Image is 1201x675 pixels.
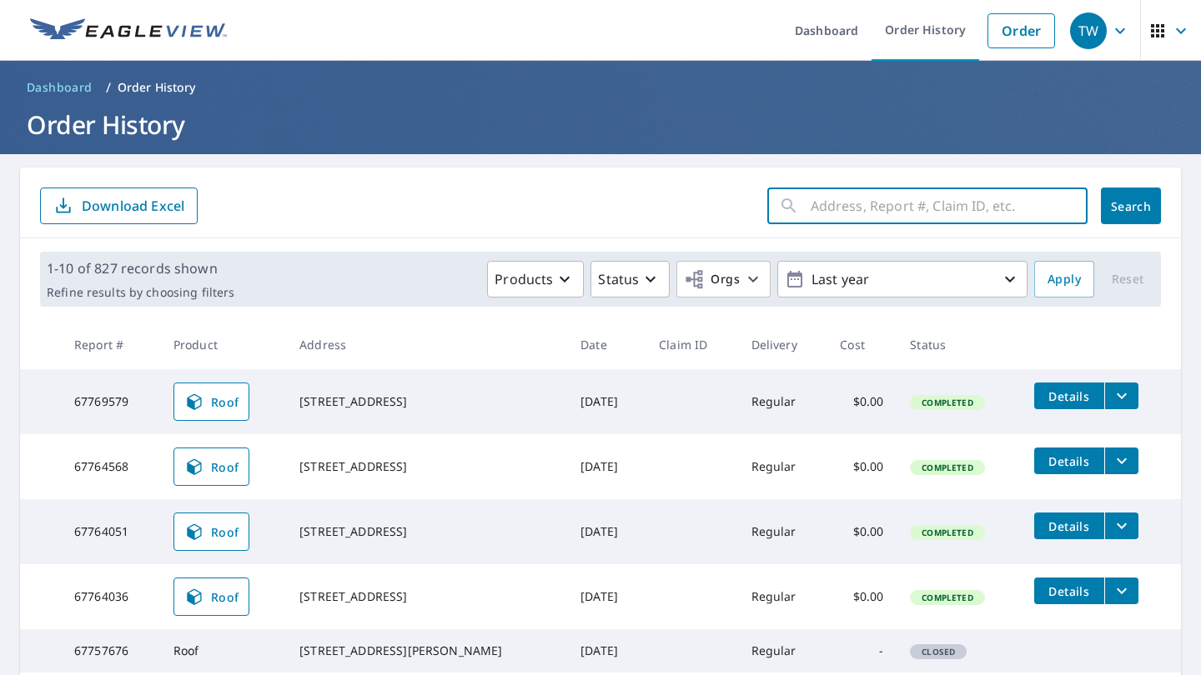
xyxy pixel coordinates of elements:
span: Roof [184,457,239,477]
td: $0.00 [827,369,897,434]
th: Claim ID [646,320,737,369]
button: filesDropdownBtn-67764051 [1104,512,1138,539]
th: Date [567,320,646,369]
td: 67764051 [61,499,160,564]
td: $0.00 [827,564,897,629]
button: Last year [777,261,1028,297]
span: Search [1114,198,1148,214]
td: 67764036 [61,564,160,629]
nav: breadcrumb [20,74,1181,101]
span: Orgs [684,269,740,290]
th: Report # [61,320,160,369]
div: [STREET_ADDRESS][PERSON_NAME] [299,642,554,659]
span: Details [1044,453,1094,469]
td: $0.00 [827,499,897,564]
td: Regular [738,629,827,672]
td: Regular [738,499,827,564]
td: Regular [738,564,827,629]
button: Products [487,261,584,297]
img: EV Logo [30,18,227,43]
input: Address, Report #, Claim ID, etc. [811,182,1088,229]
td: Regular [738,434,827,499]
th: Product [160,320,286,369]
button: Orgs [676,261,771,297]
div: TW [1070,12,1107,49]
span: Completed [912,462,982,473]
th: Cost [827,320,897,369]
td: - [827,629,897,672]
th: Address [286,320,567,369]
td: Regular [738,369,827,434]
a: Roof [173,447,250,486]
a: Dashboard [20,74,99,101]
p: Products [495,269,553,289]
th: Status [897,320,1020,369]
span: Details [1044,388,1094,404]
button: filesDropdownBtn-67769579 [1104,382,1138,409]
li: / [106,77,111,97]
span: Completed [912,397,982,408]
span: Completed [912,527,982,538]
button: detailsBtn-67769579 [1034,382,1104,409]
p: Refine results by choosing filters [47,285,234,300]
div: [STREET_ADDRESS] [299,523,554,540]
p: Status [598,269,639,289]
td: [DATE] [567,369,646,434]
span: Dashboard [27,79,93,96]
p: 1-10 of 827 records shown [47,258,234,278]
button: detailsBtn-67764051 [1034,512,1104,539]
p: Download Excel [82,197,184,215]
a: Roof [173,577,250,616]
p: Order History [118,79,196,96]
h1: Order History [20,107,1181,142]
div: [STREET_ADDRESS] [299,588,554,605]
button: filesDropdownBtn-67764036 [1104,577,1138,604]
span: Closed [912,646,965,657]
a: Order [987,13,1055,48]
a: Roof [173,382,250,421]
span: Roof [184,392,239,412]
div: [STREET_ADDRESS] [299,458,554,475]
td: [DATE] [567,564,646,629]
td: 67764568 [61,434,160,499]
td: [DATE] [567,629,646,672]
td: [DATE] [567,434,646,499]
button: Download Excel [40,187,198,224]
button: Search [1101,187,1161,224]
button: detailsBtn-67764568 [1034,447,1104,474]
div: [STREET_ADDRESS] [299,393,554,410]
span: Details [1044,583,1094,599]
button: Status [590,261,670,297]
td: $0.00 [827,434,897,499]
p: Last year [805,265,1000,294]
td: 67769579 [61,369,160,434]
span: Roof [184,522,239,542]
td: Roof [160,629,286,672]
th: Delivery [738,320,827,369]
span: Completed [912,592,982,603]
span: Roof [184,587,239,607]
a: Roof [173,512,250,551]
button: Apply [1034,261,1094,297]
span: Details [1044,518,1094,534]
span: Apply [1048,269,1081,290]
button: detailsBtn-67764036 [1034,577,1104,604]
button: filesDropdownBtn-67764568 [1104,447,1138,474]
td: [DATE] [567,499,646,564]
td: 67757676 [61,629,160,672]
